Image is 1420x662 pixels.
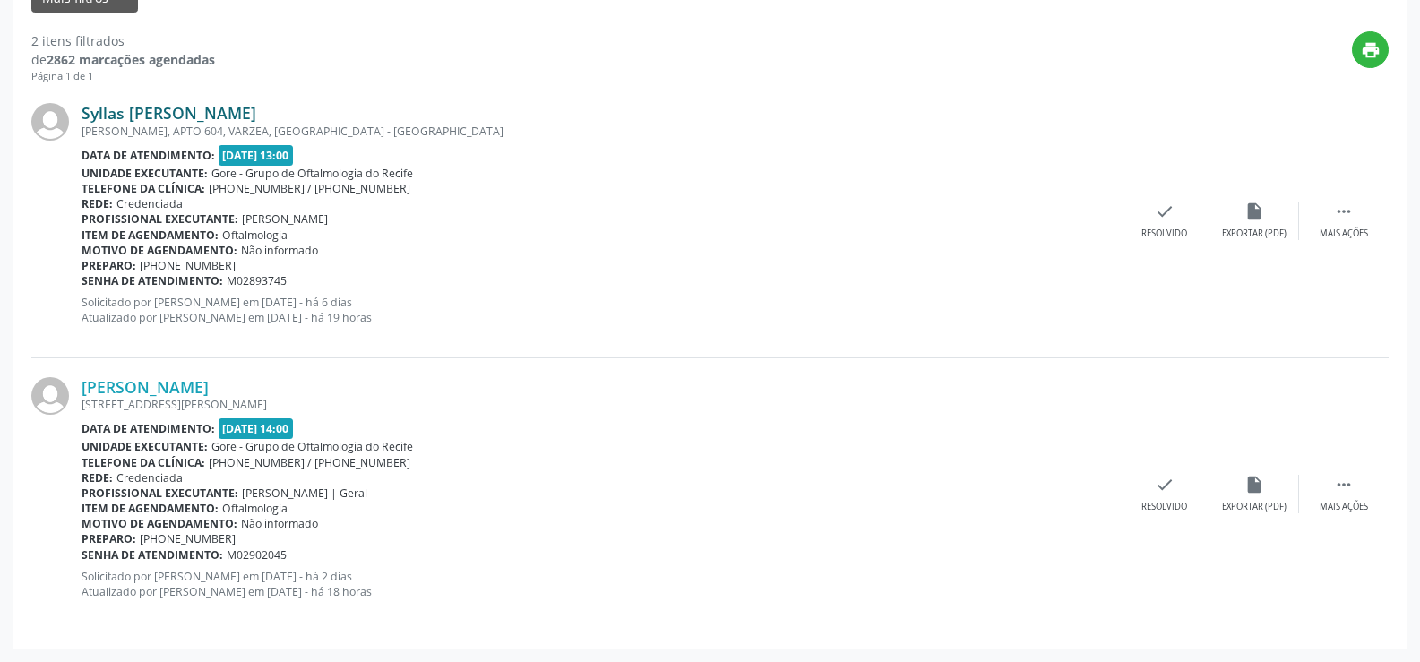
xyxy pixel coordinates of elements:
b: Telefone da clínica: [82,181,205,196]
i:  [1334,202,1354,221]
span: Não informado [241,243,318,258]
b: Preparo: [82,258,136,273]
div: Página 1 de 1 [31,69,215,84]
a: Syllas [PERSON_NAME] [82,103,256,123]
span: [PERSON_NAME] [242,211,328,227]
b: Profissional executante: [82,486,238,501]
i: insert_drive_file [1244,475,1264,494]
i: check [1155,202,1175,221]
span: M02893745 [227,273,287,288]
span: [PHONE_NUMBER] [140,531,236,546]
b: Item de agendamento: [82,501,219,516]
b: Telefone da clínica: [82,455,205,470]
div: Exportar (PDF) [1222,228,1287,240]
div: Exportar (PDF) [1222,501,1287,513]
b: Rede: [82,196,113,211]
span: Não informado [241,516,318,531]
img: img [31,103,69,141]
span: Oftalmologia [222,228,288,243]
b: Motivo de agendamento: [82,243,237,258]
i: print [1361,40,1381,60]
span: [PHONE_NUMBER] / [PHONE_NUMBER] [209,181,410,196]
span: [PERSON_NAME] | Geral [242,486,367,501]
b: Unidade executante: [82,439,208,454]
div: [STREET_ADDRESS][PERSON_NAME] [82,397,1120,412]
b: Senha de atendimento: [82,273,223,288]
span: [DATE] 13:00 [219,145,294,166]
i: check [1155,475,1175,494]
span: Gore - Grupo de Oftalmologia do Recife [211,439,413,454]
span: [PHONE_NUMBER] [140,258,236,273]
b: Preparo: [82,531,136,546]
div: Resolvido [1141,501,1187,513]
b: Data de atendimento: [82,148,215,163]
div: Mais ações [1320,501,1368,513]
div: [PERSON_NAME], APTO 604, VARZEA, [GEOGRAPHIC_DATA] - [GEOGRAPHIC_DATA] [82,124,1120,139]
div: 2 itens filtrados [31,31,215,50]
span: [PHONE_NUMBER] / [PHONE_NUMBER] [209,455,410,470]
b: Data de atendimento: [82,421,215,436]
div: Resolvido [1141,228,1187,240]
b: Motivo de agendamento: [82,516,237,531]
b: Profissional executante: [82,211,238,227]
span: [DATE] 14:00 [219,418,294,439]
div: Mais ações [1320,228,1368,240]
button: print [1352,31,1389,68]
span: Gore - Grupo de Oftalmologia do Recife [211,166,413,181]
i: insert_drive_file [1244,202,1264,221]
div: de [31,50,215,69]
b: Item de agendamento: [82,228,219,243]
span: Oftalmologia [222,501,288,516]
strong: 2862 marcações agendadas [47,51,215,68]
span: M02902045 [227,547,287,563]
b: Rede: [82,470,113,486]
p: Solicitado por [PERSON_NAME] em [DATE] - há 2 dias Atualizado por [PERSON_NAME] em [DATE] - há 18... [82,569,1120,599]
span: Credenciada [116,196,183,211]
span: Credenciada [116,470,183,486]
a: [PERSON_NAME] [82,377,209,397]
img: img [31,377,69,415]
b: Senha de atendimento: [82,547,223,563]
p: Solicitado por [PERSON_NAME] em [DATE] - há 6 dias Atualizado por [PERSON_NAME] em [DATE] - há 19... [82,295,1120,325]
i:  [1334,475,1354,494]
b: Unidade executante: [82,166,208,181]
